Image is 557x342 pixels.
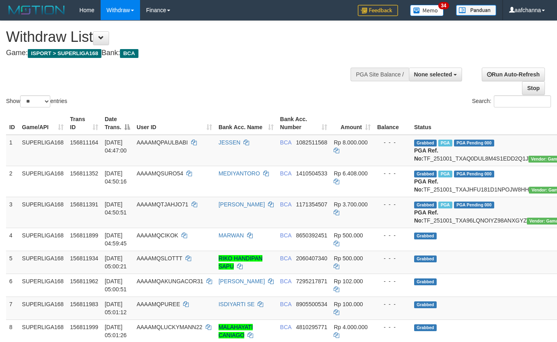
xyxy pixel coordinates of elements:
[334,170,367,177] span: Rp 6.408.000
[414,301,437,308] span: Grabbed
[334,201,367,208] span: Rp 3.700.000
[377,169,408,177] div: - - -
[414,255,437,262] span: Grabbed
[105,170,127,185] span: [DATE] 04:50:16
[280,278,291,284] span: BCA
[70,201,98,208] span: 156811391
[105,301,127,315] span: [DATE] 05:01:12
[219,232,244,239] a: MARWAN
[296,278,328,284] span: Copy 7295217871 to clipboard
[136,301,180,307] span: AAAAMQPUREE
[454,202,494,208] span: PGA Pending
[70,301,98,307] span: 156811983
[70,324,98,330] span: 156811999
[19,228,67,251] td: SUPERLIGA168
[70,232,98,239] span: 156811899
[277,112,331,135] th: Bank Acc. Number: activate to sort column ascending
[219,255,262,270] a: RIKO HANDIPAN SAPU
[280,324,291,330] span: BCA
[6,29,363,45] h1: Withdraw List
[438,2,449,9] span: 34
[351,68,408,81] div: PGA Site Balance /
[19,135,67,166] td: SUPERLIGA168
[105,201,127,216] span: [DATE] 04:50:51
[409,68,462,81] button: None selected
[136,201,188,208] span: AAAAMQTJAHJO71
[280,301,291,307] span: BCA
[454,171,494,177] span: PGA Pending
[105,139,127,154] span: [DATE] 04:47:00
[374,112,411,135] th: Balance
[6,112,19,135] th: ID
[414,147,438,162] b: PGA Ref. No:
[410,5,444,16] img: Button%20Memo.svg
[334,255,363,262] span: Rp 500.000
[296,255,328,262] span: Copy 2060407340 to clipboard
[20,95,50,107] select: Showentries
[377,277,408,285] div: - - -
[219,301,255,307] a: ISDIYARTI SE
[105,232,127,247] span: [DATE] 04:59:45
[136,255,182,262] span: AAAAMQSLOTTT
[70,170,98,177] span: 156811352
[414,171,437,177] span: Grabbed
[136,324,202,330] span: AAAAMQLUCKYMANN22
[296,232,328,239] span: Copy 8650392451 to clipboard
[438,202,452,208] span: Marked by aafnonsreyleab
[414,178,438,193] b: PGA Ref. No:
[219,170,260,177] a: MEDIYANTORO
[414,233,437,239] span: Grabbed
[280,139,291,146] span: BCA
[136,139,188,146] span: AAAAMQPAULBABI
[6,197,19,228] td: 3
[377,138,408,146] div: - - -
[377,231,408,239] div: - - -
[414,140,437,146] span: Grabbed
[456,5,496,16] img: panduan.png
[6,228,19,251] td: 4
[136,278,203,284] span: AAAAMQAKUNGACOR31
[472,95,551,107] label: Search:
[414,278,437,285] span: Grabbed
[377,323,408,331] div: - - -
[296,170,328,177] span: Copy 1410504533 to clipboard
[334,139,367,146] span: Rp 8.000.000
[6,49,363,57] h4: Game: Bank:
[70,255,98,262] span: 156811934
[414,202,437,208] span: Grabbed
[334,324,367,330] span: Rp 4.000.000
[482,68,545,81] a: Run Auto-Refresh
[296,201,328,208] span: Copy 1171354507 to clipboard
[280,201,291,208] span: BCA
[6,135,19,166] td: 1
[414,324,437,331] span: Grabbed
[136,232,178,239] span: AAAAMQCIKOK
[219,201,265,208] a: [PERSON_NAME]
[101,112,133,135] th: Date Trans.: activate to sort column descending
[6,274,19,297] td: 6
[414,209,438,224] b: PGA Ref. No:
[215,112,277,135] th: Bank Acc. Name: activate to sort column ascending
[330,112,374,135] th: Amount: activate to sort column ascending
[19,166,67,197] td: SUPERLIGA168
[377,200,408,208] div: - - -
[494,95,551,107] input: Search:
[377,254,408,262] div: - - -
[414,71,452,78] span: None selected
[120,49,138,58] span: BCA
[6,251,19,274] td: 5
[334,278,363,284] span: Rp 102.000
[6,95,67,107] label: Show entries
[219,139,240,146] a: JESSEN
[105,278,127,293] span: [DATE] 05:00:51
[6,297,19,319] td: 7
[133,112,215,135] th: User ID: activate to sort column ascending
[28,49,101,58] span: ISPORT > SUPERLIGA168
[19,251,67,274] td: SUPERLIGA168
[522,81,545,95] a: Stop
[296,139,328,146] span: Copy 1082511568 to clipboard
[19,274,67,297] td: SUPERLIGA168
[438,171,452,177] span: Marked by aafnonsreyleab
[334,301,363,307] span: Rp 100.000
[19,297,67,319] td: SUPERLIGA168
